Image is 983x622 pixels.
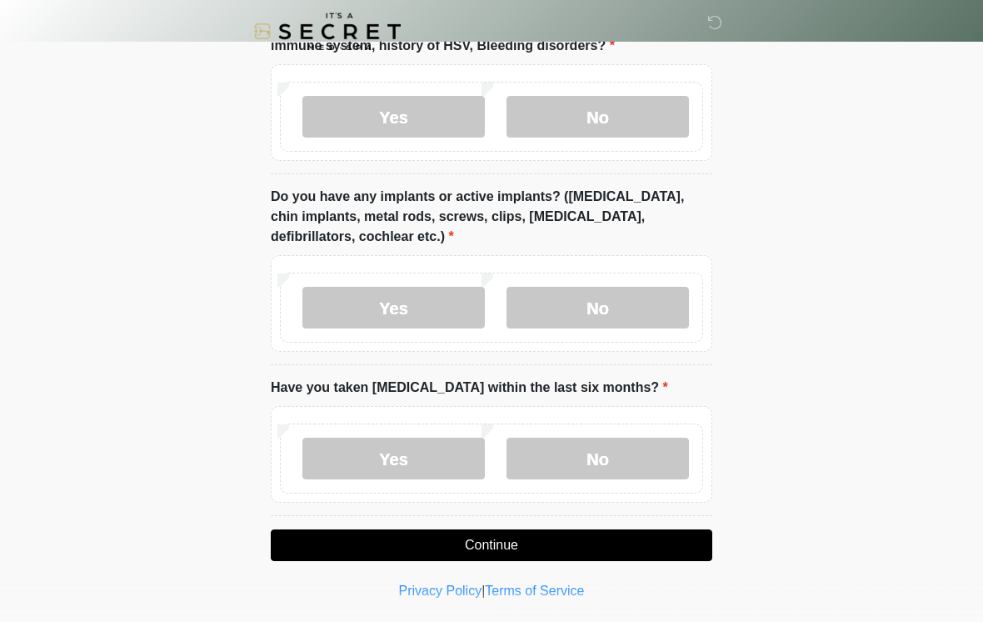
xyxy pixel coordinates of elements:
a: | [482,584,485,598]
label: Have you taken [MEDICAL_DATA] within the last six months? [271,378,668,398]
label: No [506,96,689,138]
label: No [506,438,689,479]
img: It's A Secret Med Spa Logo [254,13,401,50]
a: Terms of Service [485,584,584,598]
a: Privacy Policy [399,584,482,598]
label: Yes [302,438,485,479]
label: Yes [302,96,485,138]
label: No [506,287,689,329]
label: Do you have any implants or active implants? ([MEDICAL_DATA], chin implants, metal rods, screws, ... [271,187,712,247]
button: Continue [271,529,712,561]
label: Yes [302,287,485,329]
